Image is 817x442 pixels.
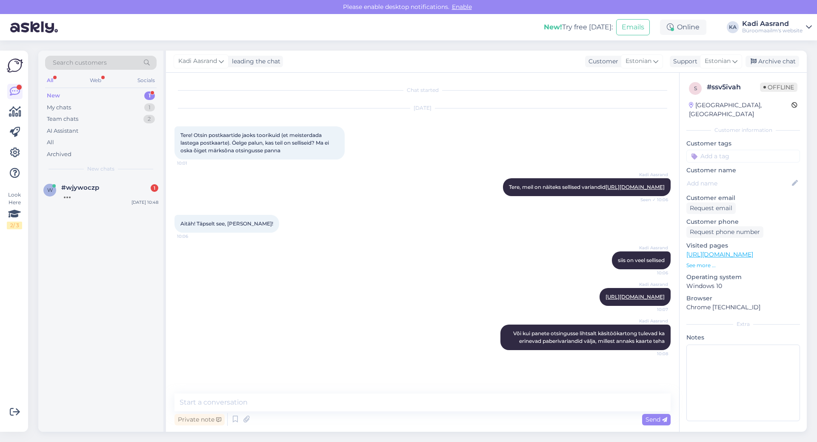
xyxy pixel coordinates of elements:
[660,20,706,35] div: Online
[636,318,668,324] span: Kadi Aasrand
[694,85,697,91] span: s
[686,241,800,250] p: Visited pages
[177,160,209,166] span: 10:01
[47,115,78,123] div: Team chats
[45,75,55,86] div: All
[7,222,22,229] div: 2 / 3
[174,86,671,94] div: Chat started
[47,103,71,112] div: My chats
[686,273,800,282] p: Operating system
[626,57,651,66] span: Estonian
[144,103,155,112] div: 1
[616,19,650,35] button: Emails
[53,58,107,67] span: Search customers
[180,220,273,227] span: Aitäh! Täpselt see, [PERSON_NAME]!
[143,115,155,123] div: 2
[544,23,562,31] b: New!
[686,303,800,312] p: Chrome [TECHNICAL_ID]
[47,187,53,193] span: w
[636,281,668,288] span: Kadi Aasrand
[47,127,78,135] div: AI Assistant
[686,333,800,342] p: Notes
[687,179,790,188] input: Add name
[47,138,54,147] div: All
[87,165,114,173] span: New chats
[705,57,731,66] span: Estonian
[707,82,760,92] div: # ssv5ivah
[686,262,800,269] p: See more ...
[136,75,157,86] div: Socials
[686,217,800,226] p: Customer phone
[177,233,209,240] span: 10:06
[742,20,803,27] div: Kadi Aasrand
[636,351,668,357] span: 10:08
[449,3,474,11] span: Enable
[606,294,665,300] a: [URL][DOMAIN_NAME]
[686,251,753,258] a: [URL][DOMAIN_NAME]
[636,306,668,313] span: 10:07
[686,294,800,303] p: Browser
[180,132,330,154] span: Tere! Otsin postkaartide jaoks toorikuid (et meisterdada lastega postkaarte). Öelge palun, kas te...
[646,416,667,423] span: Send
[513,330,666,344] span: Või kui panete otsingusse lihtsalt käsitöökartong tulevad ka erinevad paberivariandid välja, mill...
[686,320,800,328] div: Extra
[178,57,217,66] span: Kadi Aasrand
[760,83,797,92] span: Offline
[686,166,800,175] p: Customer name
[151,184,158,192] div: 1
[727,21,739,33] div: KA
[509,184,665,190] span: Tere, meil on näiteks sellised variandid
[689,101,791,119] div: [GEOGRAPHIC_DATA], [GEOGRAPHIC_DATA]
[742,27,803,34] div: Büroomaailm's website
[47,91,60,100] div: New
[131,199,158,205] div: [DATE] 10:48
[636,245,668,251] span: Kadi Aasrand
[88,75,103,86] div: Web
[585,57,618,66] div: Customer
[686,282,800,291] p: Windows 10
[686,126,800,134] div: Customer information
[174,104,671,112] div: [DATE]
[174,414,225,425] div: Private note
[686,194,800,202] p: Customer email
[229,57,280,66] div: leading the chat
[61,184,99,191] span: #wjywoczp
[746,56,799,67] div: Archive chat
[686,226,763,238] div: Request phone number
[636,171,668,178] span: Kadi Aasrand
[742,20,812,34] a: Kadi AasrandBüroomaailm's website
[144,91,155,100] div: 1
[636,270,668,276] span: 10:06
[686,202,736,214] div: Request email
[7,57,23,74] img: Askly Logo
[686,150,800,163] input: Add a tag
[686,139,800,148] p: Customer tags
[7,191,22,229] div: Look Here
[670,57,697,66] div: Support
[606,184,665,190] a: [URL][DOMAIN_NAME]
[544,22,613,32] div: Try free [DATE]:
[47,150,71,159] div: Archived
[636,197,668,203] span: Seen ✓ 10:06
[618,257,665,263] span: siis on veel sellised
